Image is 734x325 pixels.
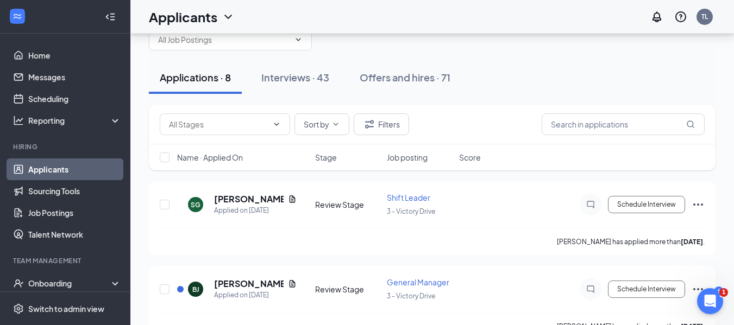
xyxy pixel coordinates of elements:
[222,10,235,23] svg: ChevronDown
[158,34,290,46] input: All Job Postings
[459,152,481,163] span: Score
[354,113,409,135] button: Filter Filters
[28,202,121,224] a: Job Postings
[584,200,597,209] svg: ChatInactive
[304,120,329,128] span: Sort by
[315,199,381,210] div: Review Stage
[697,288,723,314] iframe: Intercom live chat
[387,152,428,163] span: Job posting
[387,292,435,300] span: 3 - Victory Drive
[674,10,687,23] svg: QuestionInfo
[315,152,337,163] span: Stage
[650,10,663,23] svg: Notifications
[13,115,24,126] svg: Analysis
[272,120,281,129] svg: ChevronDown
[701,12,708,21] div: TL
[105,11,116,22] svg: Collapse
[681,238,703,246] b: [DATE]
[557,237,705,246] p: [PERSON_NAME] has applied more than .
[360,71,450,84] div: Offers and hires · 71
[692,198,705,211] svg: Ellipses
[28,303,104,314] div: Switch to admin view
[387,207,435,215] span: 3 - Victory Drive
[387,277,449,287] span: General Manager
[692,283,705,296] svg: Ellipses
[28,158,121,180] a: Applicants
[169,118,268,130] input: All Stages
[28,224,121,245] a: Talent Network
[28,44,121,66] a: Home
[214,290,297,301] div: Applied on [DATE]
[12,11,23,22] svg: WorkstreamLogo
[28,180,121,202] a: Sourcing Tools
[13,256,119,265] div: Team Management
[13,303,24,314] svg: Settings
[294,35,303,44] svg: ChevronDown
[28,66,121,88] a: Messages
[149,8,217,26] h1: Applicants
[13,278,24,289] svg: UserCheck
[214,193,284,205] h5: [PERSON_NAME]
[191,200,200,209] div: SG
[363,118,376,131] svg: Filter
[28,115,122,126] div: Reporting
[192,285,199,294] div: BJ
[294,113,349,135] button: Sort byChevronDown
[28,278,112,289] div: Onboarding
[714,286,723,296] div: 6
[28,88,121,110] a: Scheduling
[686,120,695,129] svg: MagnifyingGlass
[315,284,381,295] div: Review Stage
[160,71,231,84] div: Applications · 8
[177,152,243,163] span: Name · Applied On
[288,279,297,288] svg: Document
[331,120,340,129] svg: ChevronDown
[288,195,297,203] svg: Document
[214,278,284,290] h5: [PERSON_NAME]
[608,281,685,298] button: Schedule Interview
[608,196,685,213] button: Schedule Interview
[214,205,297,216] div: Applied on [DATE]
[387,193,430,202] span: Shift Leader
[719,288,728,297] span: 1
[542,113,705,135] input: Search in applications
[584,285,597,294] svg: ChatInactive
[261,71,329,84] div: Interviews · 43
[13,142,119,151] div: Hiring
